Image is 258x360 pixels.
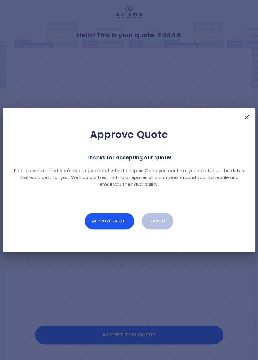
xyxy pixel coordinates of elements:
[85,213,134,229] button: Approve Quote
[243,114,250,121] img: X Mark
[13,167,245,188] p: Please confirm that you'd like to go ahead with the repair. Once you confirm, you can tell us the...
[142,213,173,229] button: Cancel
[87,153,171,162] p: Thanks for accepting our quote!
[13,128,245,141] h2: Approve Quote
